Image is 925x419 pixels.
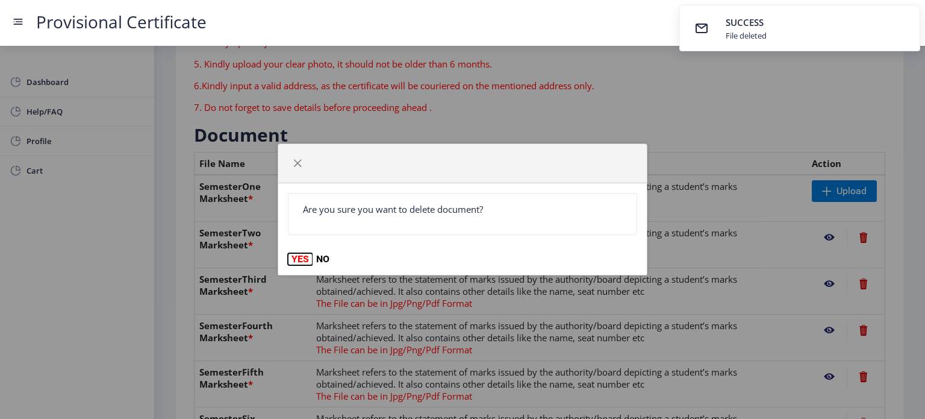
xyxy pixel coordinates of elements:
[288,253,313,265] button: YES
[726,16,764,28] span: SUCCESS
[303,203,622,215] p: Are you sure you want to delete document?
[24,16,219,28] a: Provisional Certificate
[726,30,767,41] div: File deleted
[313,253,333,265] button: NO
